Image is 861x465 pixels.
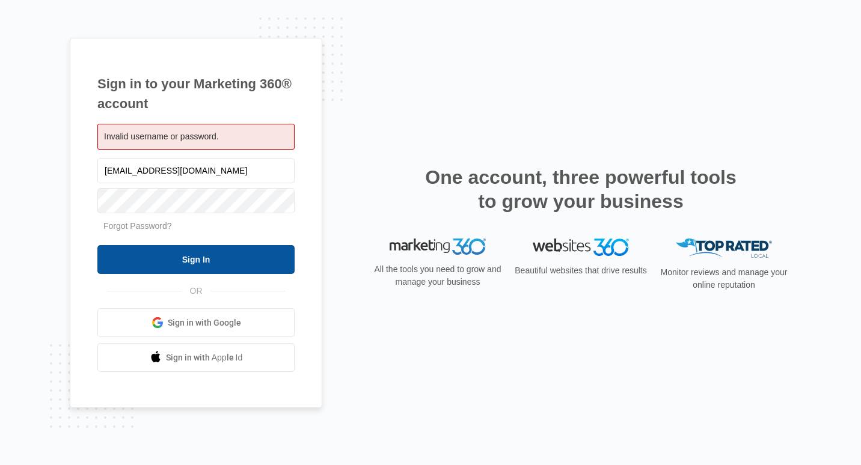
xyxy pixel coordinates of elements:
[97,343,295,372] a: Sign in with Apple Id
[97,74,295,114] h1: Sign in to your Marketing 360® account
[513,264,648,277] p: Beautiful websites that drive results
[676,239,772,258] img: Top Rated Local
[103,221,172,231] a: Forgot Password?
[166,351,243,364] span: Sign in with Apple Id
[104,132,219,141] span: Invalid username or password.
[97,245,295,274] input: Sign In
[97,308,295,337] a: Sign in with Google
[182,285,211,297] span: OR
[168,317,241,329] span: Sign in with Google
[97,158,295,183] input: Email
[370,263,505,288] p: All the tools you need to grow and manage your business
[421,165,740,213] h2: One account, three powerful tools to grow your business
[533,239,629,256] img: Websites 360
[657,266,791,291] p: Monitor reviews and manage your online reputation
[390,239,486,255] img: Marketing 360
